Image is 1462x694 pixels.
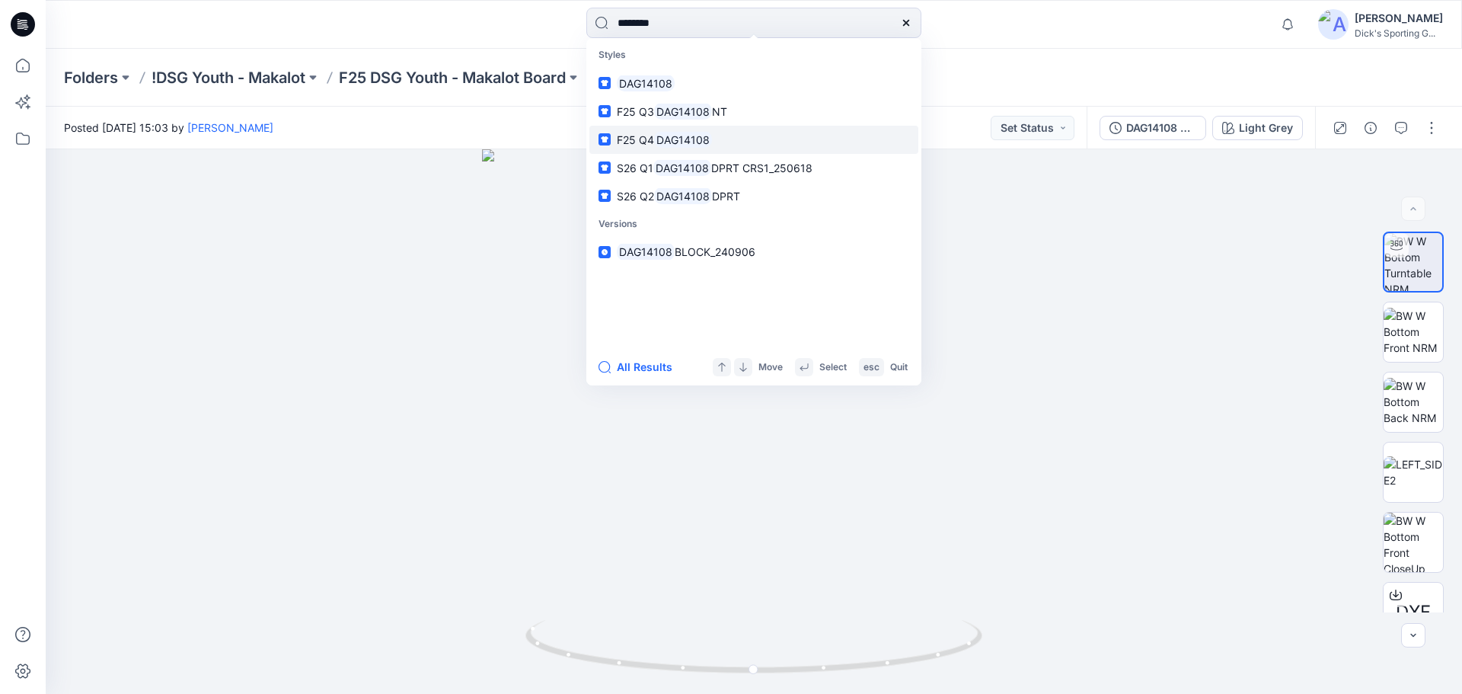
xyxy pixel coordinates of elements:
[589,210,918,238] p: Versions
[1318,9,1349,40] img: avatar
[758,360,783,376] p: Move
[617,243,675,261] mark: DAG14108
[863,360,879,376] p: esc
[654,131,712,149] mark: DAG14108
[617,75,675,92] mark: DAG14108
[1384,456,1443,488] img: LEFT_SIDE2
[1126,120,1196,136] div: DAG14108 BLOCK_240906
[617,105,654,118] span: F25 Q3
[589,238,918,266] a: DAG14108BLOCK_240906
[152,67,305,88] a: !DSG Youth - Makalot
[617,190,654,203] span: S26 Q2
[1358,116,1383,140] button: Details
[589,41,918,69] p: Styles
[712,190,740,203] span: DPRT
[589,98,918,126] a: F25 Q3DAG14108NT
[1100,116,1206,140] button: DAG14108 BLOCK_240906
[339,67,566,88] a: F25 DSG Youth - Makalot Board
[589,182,918,210] a: S26 Q2DAG14108DPRT
[654,187,712,205] mark: DAG14108
[589,69,918,98] a: DAG14108
[617,133,654,146] span: F25 Q4
[653,159,711,177] mark: DAG14108
[1239,120,1293,136] div: Light Grey
[187,121,273,134] a: [PERSON_NAME]
[589,154,918,182] a: S26 Q1DAG14108DPRT CRS1_250618
[617,162,653,174] span: S26 Q1
[712,105,727,118] span: NT
[819,360,847,376] p: Select
[1355,9,1443,27] div: [PERSON_NAME]
[64,67,118,88] a: Folders
[1384,513,1443,572] img: BW W Bottom Front CloseUp NRM
[890,360,908,376] p: Quit
[64,120,273,136] span: Posted [DATE] 15:03 by
[589,126,918,154] a: F25 Q4DAG14108
[711,162,812,174] span: DPRT CRS1_250618
[654,103,712,120] mark: DAG14108
[1384,308,1443,356] img: BW W Bottom Front NRM
[675,245,755,258] span: BLOCK_240906
[1212,116,1303,140] button: Light Grey
[1384,233,1442,291] img: BW W Bottom Turntable NRM
[1355,27,1443,39] div: Dick's Sporting G...
[1384,378,1443,426] img: BW W Bottom Back NRM
[1396,599,1431,626] span: DXF
[599,358,682,376] button: All Results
